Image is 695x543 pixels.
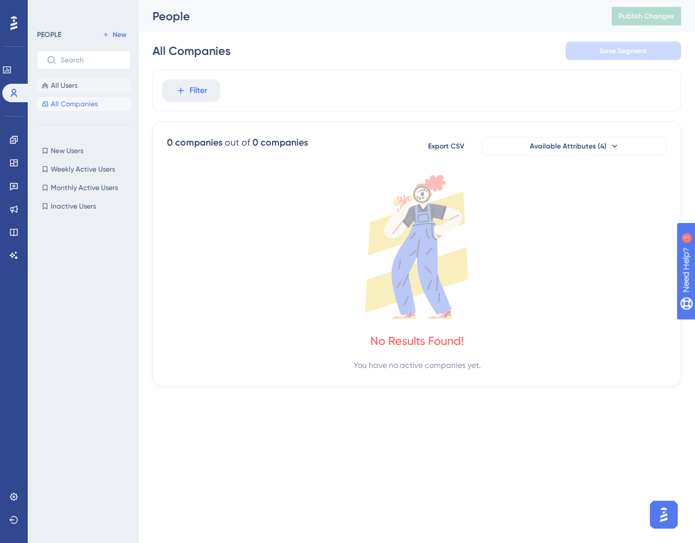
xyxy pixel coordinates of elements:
button: Monthly Active Users [37,181,131,195]
span: New Users [51,146,83,155]
div: 1 [80,6,84,15]
span: Save Segment [600,46,647,55]
span: Monthly Active Users [51,183,118,192]
span: Weekly Active Users [51,165,115,174]
div: You have no active companies yet. [354,358,481,372]
button: Publish Changes [612,7,681,25]
div: PEOPLE [37,30,61,39]
span: Publish Changes [619,12,674,21]
button: All Companies [37,97,131,111]
div: No Results Found! [370,333,464,349]
iframe: UserGuiding AI Assistant Launcher [646,497,681,532]
button: Inactive Users [37,199,131,213]
div: People [153,8,583,24]
span: Need Help? [27,3,72,17]
input: Search [61,56,121,64]
button: Save Segment [566,42,681,60]
div: out of [225,136,250,150]
button: Export CSV [417,137,475,155]
span: New [113,30,127,39]
button: All Users [37,79,131,92]
span: All Companies [51,99,98,109]
button: Available Attributes (4) [482,137,667,155]
button: New [98,28,131,42]
button: Filter [162,79,220,102]
button: Weekly Active Users [37,162,131,176]
span: Export CSV [428,142,464,151]
div: 0 companies [252,136,308,150]
span: Available Attributes (4) [530,142,607,151]
button: New Users [37,144,131,158]
div: 0 companies [167,136,222,150]
span: Inactive Users [51,202,96,211]
div: All Companies [153,43,231,59]
span: Filter [189,84,207,98]
span: All Users [51,81,77,90]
